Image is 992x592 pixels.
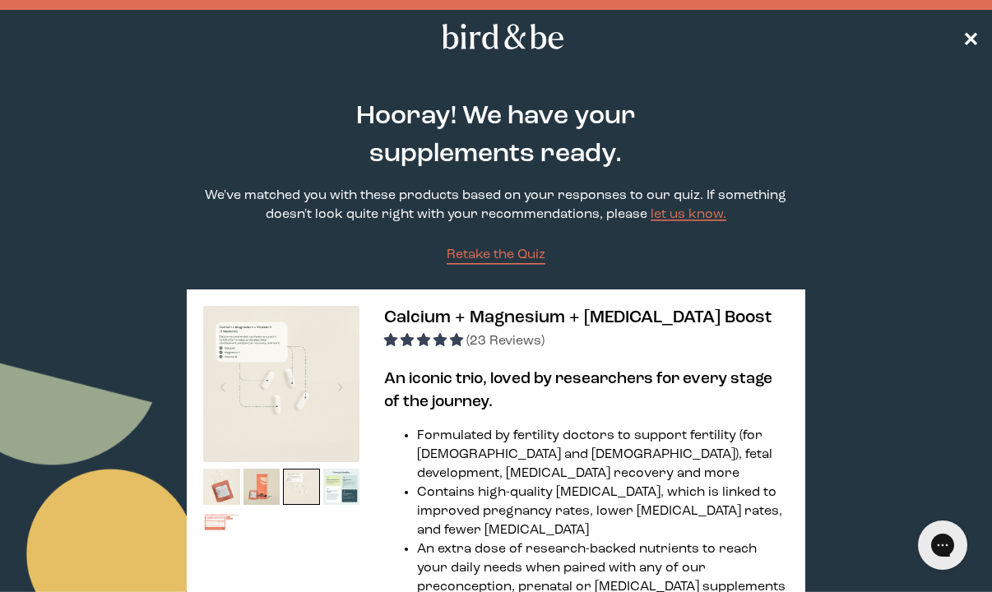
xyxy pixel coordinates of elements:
[243,469,280,506] img: thumbnail image
[203,511,240,548] img: thumbnail image
[910,515,976,576] iframe: Gorgias live chat messenger
[417,427,789,483] li: Formulated by fertility doctors to support fertility (for [DEMOGRAPHIC_DATA] and [DEMOGRAPHIC_DAT...
[187,187,805,224] p: We've matched you with these products based on your responses to our quiz. If something doesn't l...
[384,335,466,348] span: 4.83 stars
[203,306,359,462] img: thumbnail image
[447,246,545,265] a: Retake the Quiz
[310,98,681,173] h2: Hooray! We have your supplements ready.
[962,22,979,51] a: ✕
[466,335,545,348] span: (23 Reviews)
[384,371,772,410] b: An iconic trio, loved by researchers for every stage of the journey.
[323,469,360,506] img: thumbnail image
[651,208,726,221] a: let us know.
[203,469,240,506] img: thumbnail image
[447,248,545,261] span: Retake the Quiz
[283,469,320,506] img: thumbnail image
[417,483,789,540] li: Contains high-quality [MEDICAL_DATA], which is linked to improved pregnancy rates, lower [MEDICAL...
[962,27,979,47] span: ✕
[384,309,772,326] span: Calcium + Magnesium + [MEDICAL_DATA] Boost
